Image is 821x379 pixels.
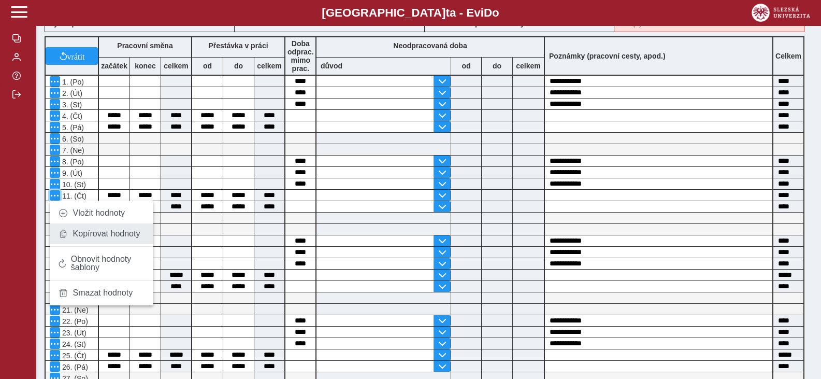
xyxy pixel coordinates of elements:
[50,167,60,178] button: Menu
[60,363,88,371] span: 26. (Pá)
[60,329,87,337] span: 23. (Út)
[50,339,60,349] button: Menu
[484,6,492,19] span: D
[192,62,223,70] b: od
[50,88,60,98] button: Menu
[60,89,82,97] span: 2. (Út)
[60,180,86,189] span: 10. (St)
[50,76,60,87] button: Menu
[117,41,172,50] b: Pracovní směna
[50,122,60,132] button: Menu
[60,101,82,109] span: 3. (St)
[482,62,512,70] b: do
[287,39,314,73] b: Doba odprac. mimo prac.
[50,327,60,338] button: Menu
[60,135,84,143] span: 6. (So)
[321,62,342,70] b: důvod
[67,52,85,60] span: vrátit
[50,179,60,189] button: Menu
[50,350,60,360] button: Menu
[60,146,84,155] span: 7. (Ne)
[393,41,467,50] b: Neodpracovaná doba
[50,156,60,166] button: Menu
[130,62,161,70] b: konec
[73,209,125,217] span: Vložit hodnoty
[46,47,98,65] button: vrátit
[60,317,88,326] span: 22. (Po)
[73,289,133,297] span: Smazat hodnoty
[513,62,544,70] b: celkem
[223,62,254,70] b: do
[50,316,60,326] button: Menu
[775,52,801,60] b: Celkem
[99,62,129,70] b: začátek
[60,352,87,360] span: 25. (Čt)
[50,304,60,315] button: Menu
[208,41,268,50] b: Přestávka v práci
[50,361,60,372] button: Menu
[71,255,145,272] span: Obnovit hodnoty šablony
[60,306,89,314] span: 21. (Ne)
[492,6,499,19] span: o
[31,6,790,20] b: [GEOGRAPHIC_DATA] a - Evi
[50,145,60,155] button: Menu
[545,52,670,60] b: Poznámky (pracovní cesty, apod.)
[254,62,284,70] b: celkem
[451,62,481,70] b: od
[50,190,60,201] button: Menu
[60,112,82,120] span: 4. (Čt)
[445,6,449,19] span: t
[50,110,60,121] button: Menu
[60,78,84,86] span: 1. (Po)
[60,169,82,177] span: 9. (Út)
[50,133,60,144] button: Menu
[73,230,140,238] span: Kopírovat hodnoty
[161,62,191,70] b: celkem
[60,192,87,200] span: 11. (Čt)
[60,340,86,348] span: 24. (St)
[752,4,810,22] img: logo_web_su.png
[60,158,84,166] span: 8. (Po)
[50,99,60,109] button: Menu
[60,123,84,132] span: 5. (Pá)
